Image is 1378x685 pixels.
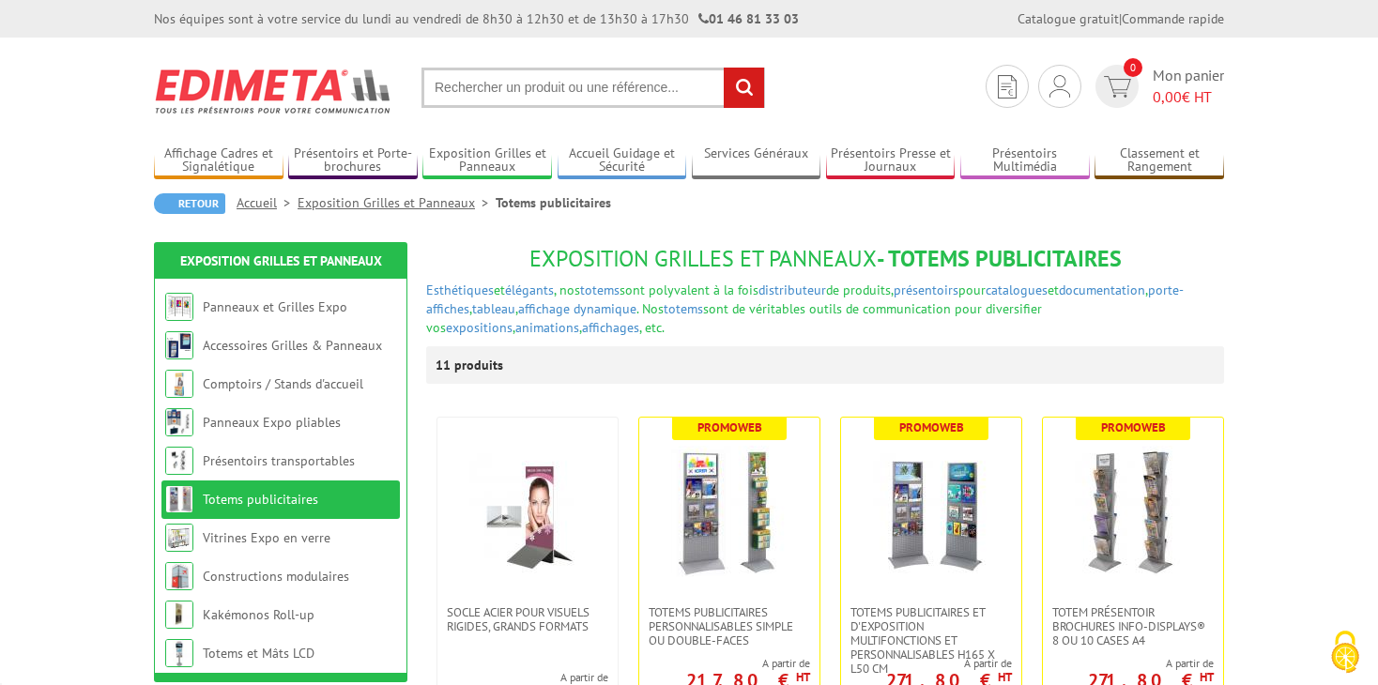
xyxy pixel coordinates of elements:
h1: - Totems publicitaires [426,247,1224,271]
a: Constructions modulaires [203,568,349,585]
a: expositions [446,319,513,336]
a: présentoirs [894,282,958,298]
span: 0,00 [1153,87,1182,106]
img: Totems publicitaires [165,485,193,513]
a: Totems publicitaires [203,491,318,508]
button: Cookies (fenêtre modale) [1312,621,1378,685]
a: affichage dynamique [518,300,636,317]
div: | [1018,9,1224,28]
a: élégants [505,282,554,298]
a: porte-affiches [426,282,1184,317]
a: Comptoirs / Stands d'accueil [203,375,363,392]
b: Promoweb [899,419,964,435]
span: Totem Présentoir brochures Info-Displays® 8 ou 10 cases A4 [1052,605,1214,647]
span: € HT [1153,86,1224,108]
img: Panneaux Expo pliables [165,408,193,436]
a: Commande rapide [1122,10,1224,27]
a: Exposition Grilles et Panneaux [298,194,496,211]
span: Totems publicitaires personnalisables simple ou double-faces [649,605,810,647]
span: Mon panier [1153,65,1224,108]
a: devis rapide 0 Mon panier 0,00€ HT [1091,65,1224,108]
a: animations [515,319,579,336]
img: devis rapide [998,75,1017,99]
img: Vitrines Expo en verre [165,524,193,552]
a: Accessoires Grilles & Panneaux [203,337,382,354]
span: Totems publicitaires et d'exposition multifonctions et personnalisables H165 x L50 cm [850,605,1012,676]
img: Kakémonos Roll-up [165,601,193,629]
span: Socle acier pour visuels rigides, grands formats [447,605,608,633]
span: A partir de [528,670,608,685]
a: Affichage Cadres et Signalétique [154,145,283,176]
a: totems [580,282,620,298]
img: Comptoirs / Stands d'accueil [165,370,193,398]
span: sont polyvalent à la fois de produits, pour et , , , . Nos [426,282,1184,317]
a: Kakémonos Roll-up [203,606,314,623]
sup: HT [1200,669,1214,685]
a: Totems et Mâts LCD [203,645,314,662]
a: documentation [1059,282,1145,298]
img: devis rapide [1104,76,1131,98]
a: Présentoirs Presse et Journaux [826,145,956,176]
a: totems [664,300,703,317]
span: A partir de [639,656,810,671]
a: Accueil Guidage et Sécurité [558,145,687,176]
a: Accueil [237,194,298,211]
img: Cookies (fenêtre modale) [1322,629,1369,676]
span: , , , etc. [513,319,665,336]
strong: 01 46 81 33 03 [698,10,799,27]
img: Constructions modulaires [165,562,193,590]
img: Totem Présentoir brochures Info-Displays® 8 ou 10 cases A4 [1067,446,1199,577]
a: Totems publicitaires personnalisables simple ou double-faces [639,605,819,647]
a: Présentoirs transportables [203,452,355,469]
img: Socle acier pour visuels rigides, grands formats [462,446,593,577]
p: et , nos [426,281,1224,337]
img: Présentoirs transportables [165,447,193,475]
a: Services Généraux [692,145,821,176]
a: Panneaux Expo pliables [203,414,341,431]
img: Edimeta [154,56,393,126]
a: Présentoirs et Porte-brochures [288,145,418,176]
a: Socle acier pour visuels rigides, grands formats [437,605,618,633]
b: Promoweb [697,419,762,435]
a: Totem Présentoir brochures Info-Displays® 8 ou 10 cases A4 [1043,605,1223,647]
a: Panneaux et Grilles Expo [203,298,347,315]
a: Catalogue gratuit [1018,10,1119,27]
a: Vitrines Expo en verre [203,529,330,546]
a: Classement et Rangement [1095,145,1224,176]
img: Totems publicitaires et d'exposition multifonctions et personnalisables H165 x L50 cm [865,446,997,577]
a: Exposition Grilles et Panneaux [422,145,552,176]
a: Totems publicitaires et d'exposition multifonctions et personnalisables H165 x L50 cm [841,605,1021,676]
li: Totems publicitaires [496,193,611,212]
sup: HT [796,669,810,685]
div: Nos équipes sont à votre service du lundi au vendredi de 8h30 à 12h30 et de 13h30 à 17h30 [154,9,799,28]
p: 11 produits [436,346,506,384]
span: A partir de [841,656,1012,671]
a: affichages [582,319,639,336]
span: sont de véritables outils de communication pour diversifier vos [426,300,1042,336]
a: Présentoirs Multimédia [960,145,1090,176]
a: tableau [472,300,515,317]
input: rechercher [724,68,764,108]
a: distributeur [758,282,826,298]
img: Totems publicitaires personnalisables simple ou double-faces [664,446,795,577]
b: Promoweb [1101,419,1166,435]
img: Panneaux et Grilles Expo [165,293,193,321]
span: Exposition Grilles et Panneaux [529,244,877,273]
img: Totems et Mâts LCD [165,639,193,667]
a: Exposition Grilles et Panneaux [180,252,382,269]
input: Rechercher un produit ou une référence... [421,68,765,108]
span: A partir de [1043,656,1214,671]
img: devis rapide [1049,75,1070,98]
a: Esthétiques [426,282,494,298]
sup: HT [998,669,1012,685]
img: Accessoires Grilles & Panneaux [165,331,193,359]
a: catalogues [986,282,1048,298]
a: Retour [154,193,225,214]
span: 0 [1124,58,1142,77]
